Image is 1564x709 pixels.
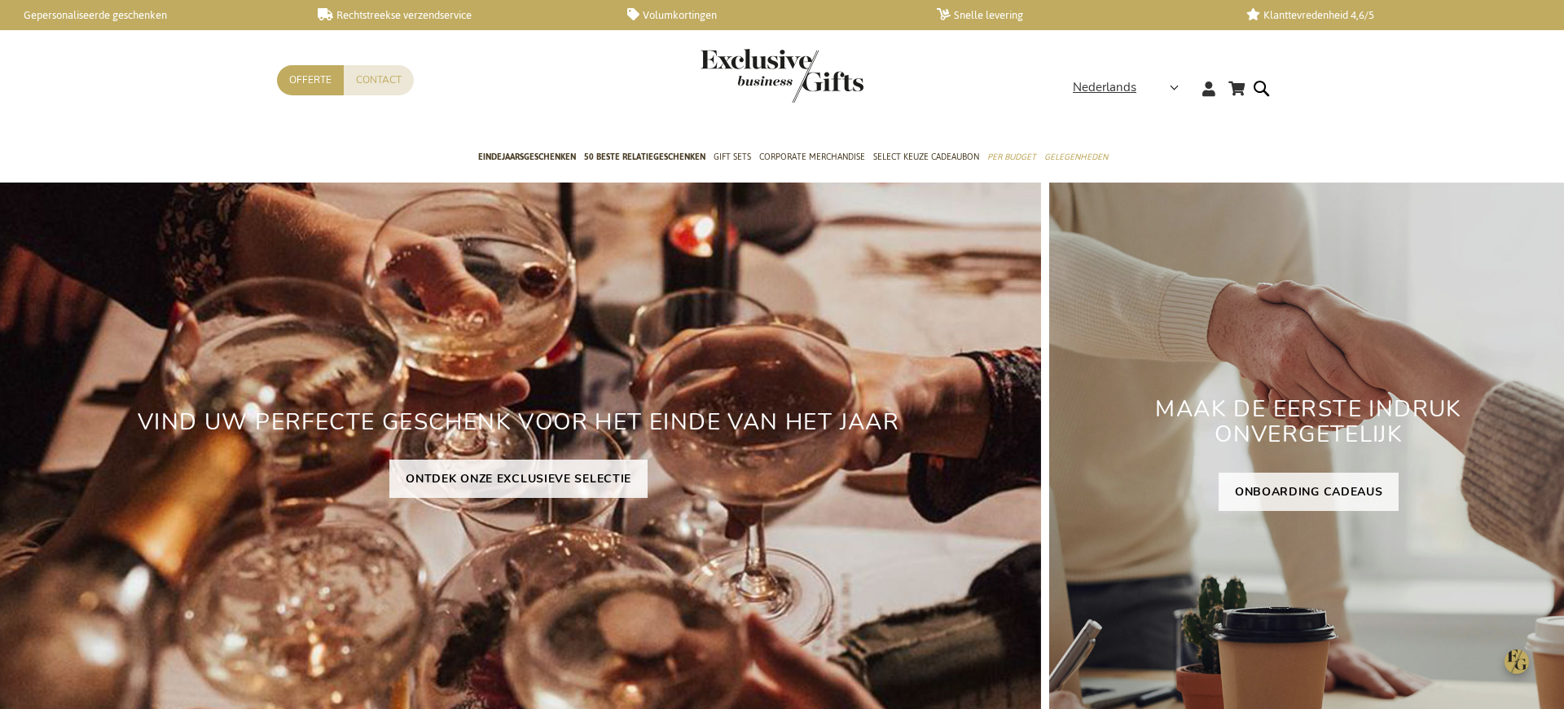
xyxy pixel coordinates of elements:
[627,8,911,22] a: Volumkortingen
[1073,78,1136,97] span: Nederlands
[987,148,1036,165] span: Per Budget
[714,148,751,165] span: Gift Sets
[1073,78,1189,97] div: Nederlands
[873,148,979,165] span: Select Keuze Cadeaubon
[1044,138,1108,178] a: Gelegenheden
[8,8,292,22] a: Gepersonaliseerde geschenken
[1246,8,1530,22] a: Klanttevredenheid 4,6/5
[701,49,863,103] img: Exclusive Business gifts logo
[318,8,601,22] a: Rechtstreekse verzendservice
[759,138,865,178] a: Corporate Merchandise
[873,138,979,178] a: Select Keuze Cadeaubon
[478,148,576,165] span: Eindejaarsgeschenken
[714,138,751,178] a: Gift Sets
[987,138,1036,178] a: Per Budget
[1219,473,1399,511] a: ONBOARDING CADEAUS
[344,65,414,95] a: Contact
[759,148,865,165] span: Corporate Merchandise
[1044,148,1108,165] span: Gelegenheden
[937,8,1220,22] a: Snelle levering
[584,138,705,178] a: 50 beste relatiegeschenken
[389,460,648,498] a: ONTDEK ONZE EXCLUSIEVE SELECTIE
[478,138,576,178] a: Eindejaarsgeschenken
[701,49,782,103] a: store logo
[277,65,344,95] a: Offerte
[584,148,705,165] span: 50 beste relatiegeschenken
